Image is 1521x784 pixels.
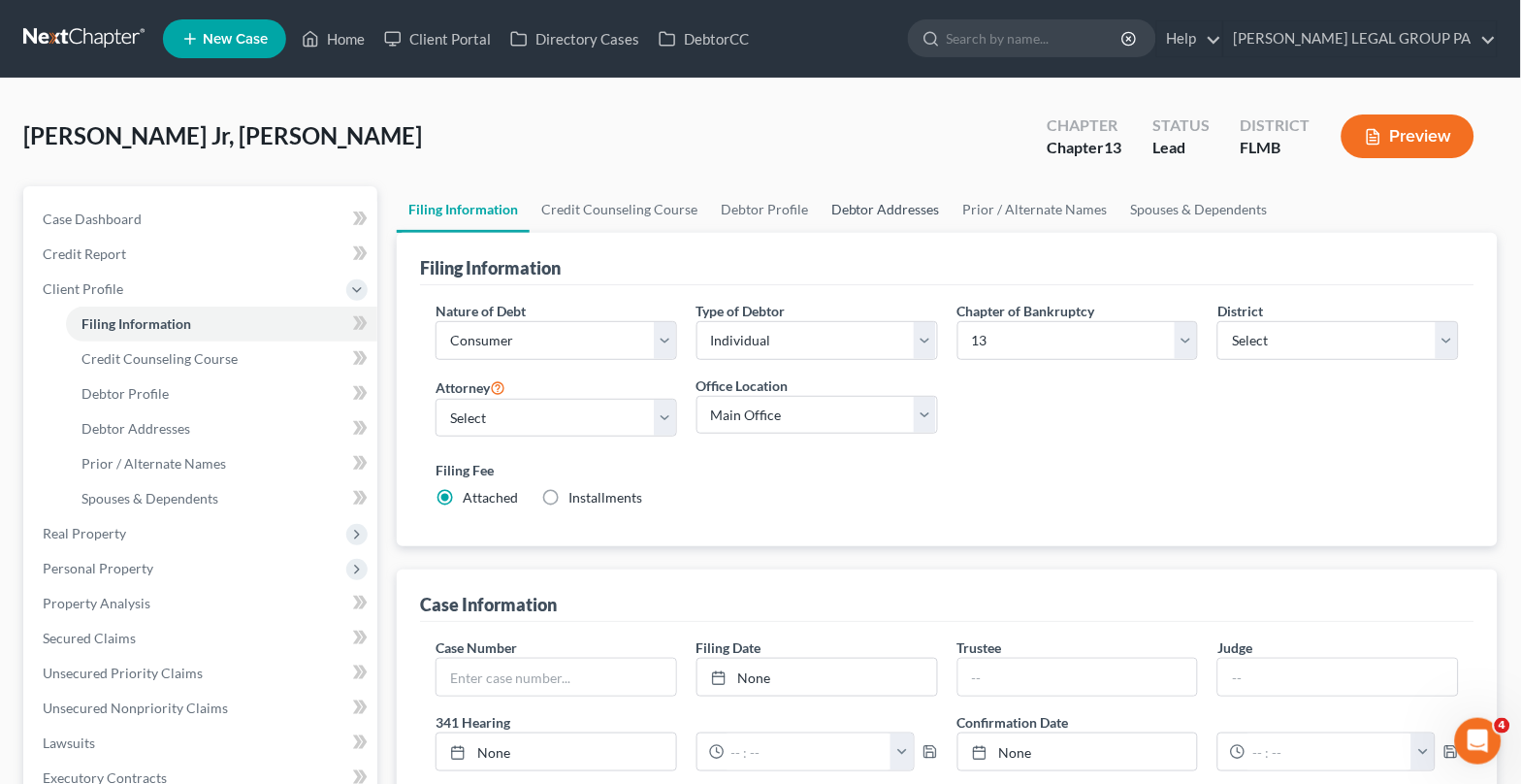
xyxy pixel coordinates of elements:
div: Filing Information [420,256,561,279]
span: 4 [1495,718,1510,734]
a: Filing Information [397,186,530,233]
label: Filing Date [696,637,761,658]
span: [PERSON_NAME] Jr, [PERSON_NAME] [23,121,422,149]
span: Secured Claims [43,630,136,646]
a: Filing Information [66,307,377,342]
label: 341 Hearing [426,712,948,733]
label: Attorney [436,376,505,399]
label: Judge [1217,637,1252,658]
span: Debtor Addresses [81,420,190,437]
button: Preview [1342,114,1474,158]
input: -- : -- [1246,734,1412,770]
a: Credit Counseling Course [66,342,377,376]
span: Prior / Alternate Names [81,455,226,472]
span: Unsecured Nonpriority Claims [43,700,228,716]
input: -- : -- [725,734,891,770]
input: -- [958,659,1198,696]
span: 13 [1104,138,1121,156]
a: None [958,734,1198,770]
a: Home [292,21,374,56]
a: Case Dashboard [27,202,377,237]
span: Personal Property [43,560,153,576]
span: Credit Counseling Course [81,350,238,367]
label: Trustee [957,637,1002,658]
label: Type of Debtor [696,301,786,321]
div: District [1241,114,1311,137]
a: Client Portal [374,21,501,56]
div: Chapter [1047,137,1121,159]
span: New Case [203,32,268,47]
span: Unsecured Priority Claims [43,665,203,681]
div: Status [1152,114,1210,137]
a: Lawsuits [27,726,377,761]
input: Search by name... [947,20,1124,56]
a: Directory Cases [501,21,649,56]
label: Case Number [436,637,517,658]
input: Enter case number... [437,659,676,696]
input: -- [1218,659,1458,696]
span: Property Analysis [43,595,150,611]
label: District [1217,301,1263,321]
span: Debtor Profile [81,385,169,402]
a: [PERSON_NAME] LEGAL GROUP PA [1224,21,1497,56]
span: Client Profile [43,280,123,297]
div: FLMB [1241,137,1311,159]
label: Office Location [696,376,789,396]
label: Confirmation Date [948,712,1470,733]
div: Case Information [420,593,557,616]
a: Secured Claims [27,621,377,656]
label: Chapter of Bankruptcy [957,301,1095,321]
a: Credit Report [27,237,377,272]
label: Nature of Debt [436,301,526,321]
span: Spouses & Dependents [81,490,218,506]
span: Credit Report [43,245,126,262]
div: Chapter [1047,114,1121,137]
a: Unsecured Nonpriority Claims [27,691,377,726]
a: Debtor Profile [66,376,377,411]
a: Credit Counseling Course [530,186,709,233]
a: Debtor Addresses [66,411,377,446]
span: Lawsuits [43,735,95,751]
a: None [697,659,937,696]
div: Lead [1152,137,1210,159]
a: Unsecured Priority Claims [27,656,377,691]
a: Spouses & Dependents [1119,186,1279,233]
a: Property Analysis [27,586,377,621]
a: None [437,734,676,770]
span: Real Property [43,525,126,541]
a: Prior / Alternate Names [66,446,377,481]
span: Filing Information [81,315,191,332]
a: Prior / Alternate Names [952,186,1119,233]
a: Help [1157,21,1222,56]
span: Attached [463,489,518,506]
span: Case Dashboard [43,211,142,227]
a: Debtor Profile [709,186,820,233]
a: DebtorCC [649,21,759,56]
iframe: Intercom live chat [1455,718,1502,765]
label: Filing Fee [436,460,1459,480]
a: Spouses & Dependents [66,481,377,516]
a: Debtor Addresses [820,186,952,233]
span: Installments [568,489,642,506]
